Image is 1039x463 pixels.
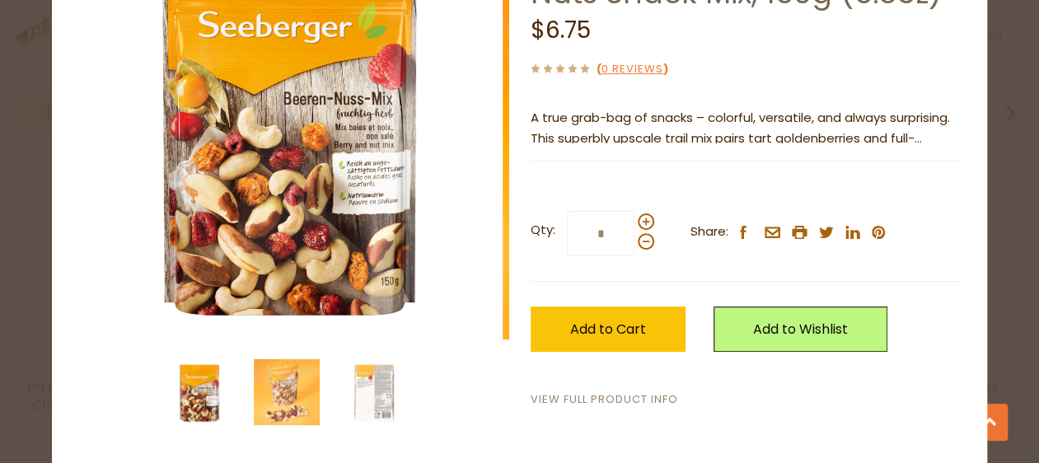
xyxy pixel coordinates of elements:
strong: Qty: [531,220,555,241]
input: Qty: [567,211,634,256]
img: Seeberger Berries & Nuts Snack Mix, 150g (5.3oz) [254,359,320,425]
img: Seeberger Berries & Nuts Snack Mix, 150g (5.3oz) [341,359,407,425]
a: 0 Reviews [601,61,663,78]
span: $6.75 [531,14,591,46]
button: Add to Cart [531,306,686,352]
span: Add to Cart [570,320,646,339]
span: Share: [690,222,728,242]
img: Seeberger Berries & Nuts Snack Mix, 150g (5.3oz) [166,359,232,425]
a: Add to Wishlist [714,306,887,352]
span: ( ) [597,61,668,77]
a: View Full Product Info [531,391,678,409]
p: A true grab-bag of snacks – colorful, versatile, and always surprising. This superbly upscale tra... [531,108,962,149]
